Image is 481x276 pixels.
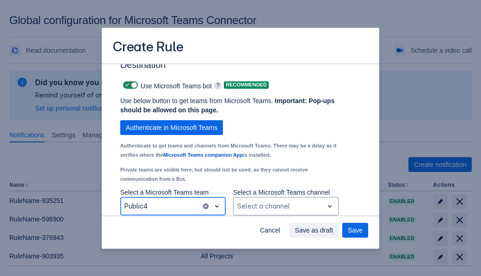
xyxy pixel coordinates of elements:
[126,120,217,135] span: Authenticate in Microsoft Teams
[113,39,184,57] h3: Create Rule
[295,223,333,238] span: Save as draft
[233,188,339,197] p: Select a Microsoft Teams channel
[120,188,226,197] p: Select a Microsoft Teams team
[120,79,212,92] div: Use Microsoft Teams bot
[324,201,335,212] span: open
[348,223,363,238] span: Save
[342,223,368,238] button: Save
[102,63,379,216] div: Scrollable content
[120,143,336,158] small: Authenticate to get teams and channels from Microsoft Teams. There may be a delay as it verifies ...
[120,59,353,74] h3: Destination
[120,96,339,115] p: Use below button to get teams from Microsoft Teams.
[211,201,222,212] span: open
[224,82,269,87] span: Recommended
[214,82,222,89] span: ?
[254,223,286,238] button: Cancel
[202,202,210,210] button: clear
[260,223,280,238] span: Cancel
[290,223,339,238] button: Save as draft
[120,167,308,182] small: Private teams are visible here, but should not be used, as they cannot receive communication from...
[163,152,243,158] a: Microsoft Teams companion App
[120,120,223,135] button: Authenticate in Microsoft Teams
